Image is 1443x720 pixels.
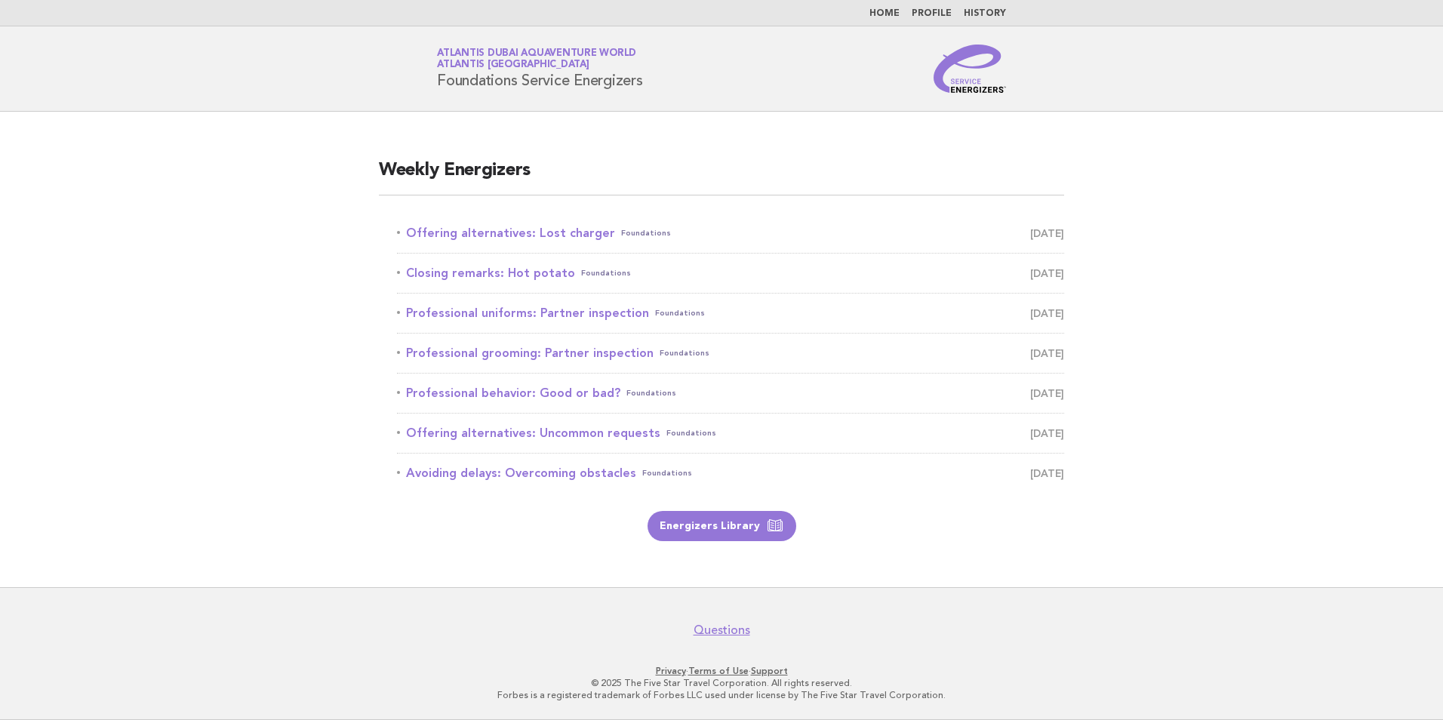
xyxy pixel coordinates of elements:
[666,423,716,444] span: Foundations
[581,263,631,284] span: Foundations
[655,303,705,324] span: Foundations
[397,263,1064,284] a: Closing remarks: Hot potatoFoundations [DATE]
[397,423,1064,444] a: Offering alternatives: Uncommon requestsFoundations [DATE]
[379,158,1064,195] h2: Weekly Energizers
[912,9,952,18] a: Profile
[1030,263,1064,284] span: [DATE]
[397,303,1064,324] a: Professional uniforms: Partner inspectionFoundations [DATE]
[869,9,900,18] a: Home
[642,463,692,484] span: Foundations
[1030,303,1064,324] span: [DATE]
[751,666,788,676] a: Support
[621,223,671,244] span: Foundations
[1030,463,1064,484] span: [DATE]
[397,463,1064,484] a: Avoiding delays: Overcoming obstaclesFoundations [DATE]
[660,343,709,364] span: Foundations
[964,9,1006,18] a: History
[1030,223,1064,244] span: [DATE]
[1030,423,1064,444] span: [DATE]
[437,60,589,70] span: Atlantis [GEOGRAPHIC_DATA]
[688,666,749,676] a: Terms of Use
[260,677,1183,689] p: © 2025 The Five Star Travel Corporation. All rights reserved.
[260,689,1183,701] p: Forbes is a registered trademark of Forbes LLC used under license by The Five Star Travel Corpora...
[694,623,750,638] a: Questions
[397,383,1064,404] a: Professional behavior: Good or bad?Foundations [DATE]
[397,343,1064,364] a: Professional grooming: Partner inspectionFoundations [DATE]
[656,666,686,676] a: Privacy
[934,45,1006,93] img: Service Energizers
[626,383,676,404] span: Foundations
[1030,343,1064,364] span: [DATE]
[648,511,796,541] a: Energizers Library
[397,223,1064,244] a: Offering alternatives: Lost chargerFoundations [DATE]
[1030,383,1064,404] span: [DATE]
[437,48,636,69] a: Atlantis Dubai Aquaventure WorldAtlantis [GEOGRAPHIC_DATA]
[260,665,1183,677] p: · ·
[437,49,643,88] h1: Foundations Service Energizers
